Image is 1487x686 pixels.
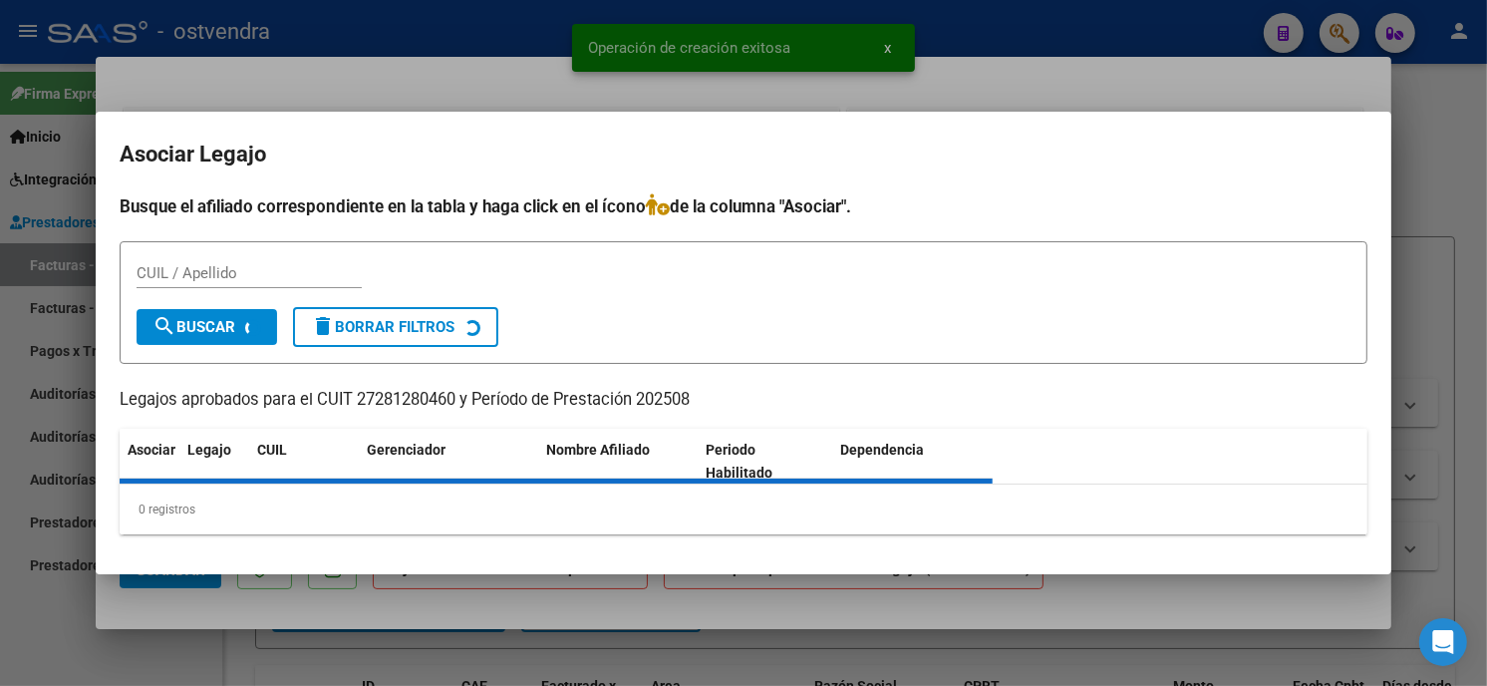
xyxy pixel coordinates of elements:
span: CUIL [257,442,287,458]
span: Legajo [187,442,231,458]
datatable-header-cell: Asociar [120,429,179,495]
span: Borrar Filtros [311,318,454,336]
button: Buscar [137,309,277,345]
span: Buscar [152,318,235,336]
span: Nombre Afiliado [546,442,650,458]
button: Borrar Filtros [293,307,498,347]
h2: Asociar Legajo [120,136,1367,173]
datatable-header-cell: Gerenciador [359,429,538,495]
span: Asociar [128,442,175,458]
datatable-header-cell: CUIL [249,429,359,495]
datatable-header-cell: Nombre Afiliado [538,429,699,495]
mat-icon: search [152,314,176,338]
div: Open Intercom Messenger [1419,618,1467,666]
datatable-header-cell: Legajo [179,429,249,495]
p: Legajos aprobados para el CUIT 27281280460 y Período de Prestación 202508 [120,388,1367,413]
mat-icon: delete [311,314,335,338]
span: Gerenciador [367,442,446,458]
span: Dependencia [841,442,925,458]
span: Periodo Habilitado [707,442,773,481]
div: 0 registros [120,485,1367,534]
datatable-header-cell: Dependencia [833,429,994,495]
datatable-header-cell: Periodo Habilitado [699,429,833,495]
h4: Busque el afiliado correspondiente en la tabla y haga click en el ícono de la columna "Asociar". [120,193,1367,219]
